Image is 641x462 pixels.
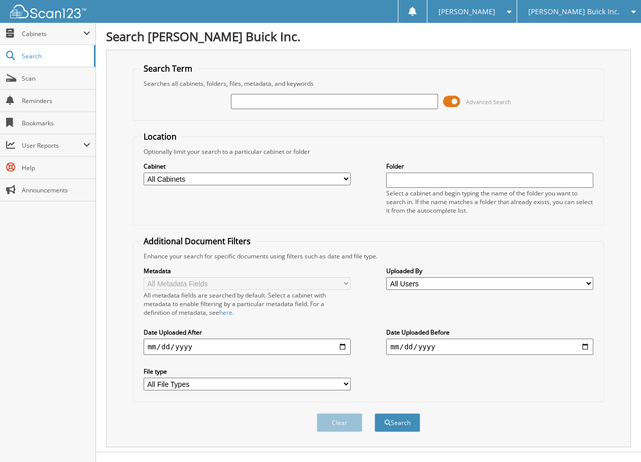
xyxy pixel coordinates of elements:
[22,119,90,127] span: Bookmarks
[144,339,351,355] input: start
[386,328,593,337] label: Date Uploaded Before
[106,28,631,45] h1: Search [PERSON_NAME] Buick Inc.
[139,63,197,74] legend: Search Term
[22,74,90,83] span: Scan
[438,9,495,15] span: [PERSON_NAME]
[386,189,593,215] div: Select a cabinet and begin typing the name of the folder you want to search in. If the name match...
[466,98,511,106] span: Advanced Search
[139,252,599,260] div: Enhance your search for specific documents using filters such as date and file type.
[386,267,593,275] label: Uploaded By
[144,367,351,376] label: File type
[22,186,90,194] span: Announcements
[386,339,593,355] input: end
[22,52,89,60] span: Search
[219,308,232,317] a: here
[139,79,599,88] div: Searches all cabinets, folders, files, metadata, and keywords
[22,163,90,172] span: Help
[528,9,620,15] span: [PERSON_NAME] Buick Inc.
[22,141,83,150] span: User Reports
[139,147,599,156] div: Optionally limit your search to a particular cabinet or folder
[144,162,351,171] label: Cabinet
[144,267,351,275] label: Metadata
[22,29,83,38] span: Cabinets
[139,131,182,142] legend: Location
[590,413,641,462] iframe: Chat Widget
[386,162,593,171] label: Folder
[22,96,90,105] span: Reminders
[317,413,362,432] button: Clear
[375,413,420,432] button: Search
[139,236,256,247] legend: Additional Document Filters
[144,328,351,337] label: Date Uploaded After
[144,291,351,317] div: All metadata fields are searched by default. Select a cabinet with metadata to enable filtering b...
[10,5,86,18] img: scan123-logo-white.svg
